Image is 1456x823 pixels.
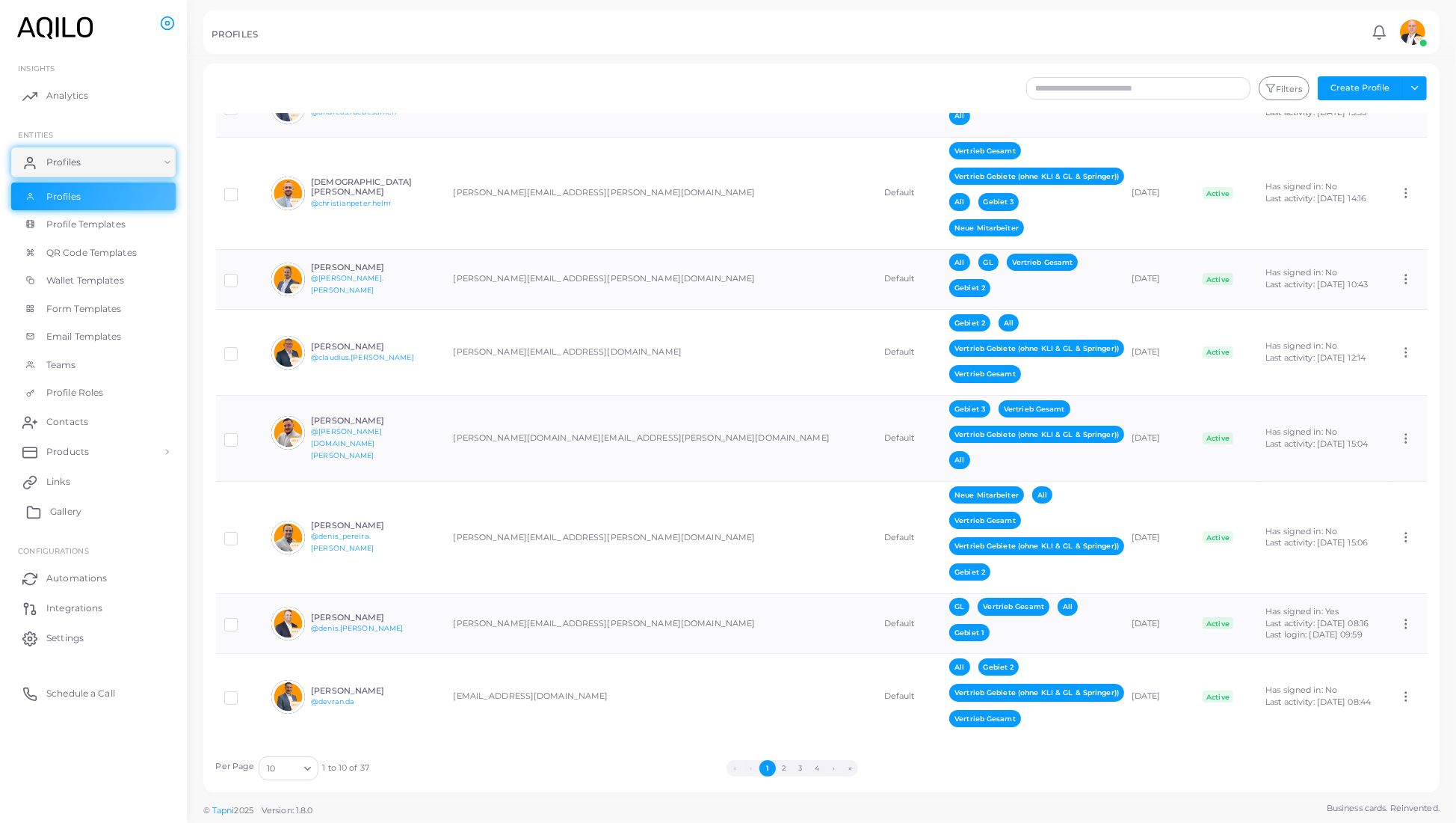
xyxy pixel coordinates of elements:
a: @christianpeter.helm [311,199,391,207]
span: Gebiet 2 [949,314,990,331]
a: Contacts [11,407,176,437]
button: Go to page 1 [759,760,776,777]
a: Integrations [11,593,176,623]
span: All [1058,598,1078,615]
a: @[PERSON_NAME][DOMAIN_NAME][PERSON_NAME] [311,427,382,459]
img: avatar [271,263,305,296]
span: Last activity: [DATE] 08:16 [1265,618,1369,628]
button: Go to page 4 [809,760,825,777]
span: Settings [46,631,84,645]
h6: [PERSON_NAME] [311,686,421,696]
span: Has signed in: No [1265,340,1337,351]
h6: [PERSON_NAME] [311,613,421,622]
img: avatar [271,680,305,714]
td: [DATE] [1123,482,1194,593]
td: [PERSON_NAME][EMAIL_ADDRESS][DOMAIN_NAME] [445,310,876,396]
span: Links [46,475,70,489]
a: Profiles [11,147,176,177]
span: All [949,451,969,468]
span: © [203,804,312,817]
td: [DATE] [1123,249,1194,310]
span: Contacts [46,415,88,429]
span: Vertrieb Gesamt [1007,254,1079,271]
span: Has signed in: No [1265,526,1337,536]
span: Last activity: [DATE] 08:44 [1265,697,1371,707]
span: All [949,107,969,124]
a: Teams [11,351,176,379]
span: Version: 1.8.0 [262,805,313,816]
td: [PERSON_NAME][DOMAIN_NAME][EMAIL_ADDRESS][PERSON_NAME][DOMAIN_NAME] [445,396,876,482]
a: @[PERSON_NAME].[PERSON_NAME] [311,274,383,294]
span: Active [1203,617,1234,629]
span: ENTITIES [18,130,53,139]
a: Tapni [212,805,235,816]
span: Vertrieb Gesamt [949,512,1021,529]
span: Active [1203,691,1234,703]
span: Active [1203,531,1234,543]
span: All [1032,486,1052,504]
span: All [949,658,969,676]
span: All [949,193,969,210]
span: Gebiet 3 [949,400,990,417]
span: Profiles [46,190,81,204]
span: Has signed in: No [1265,267,1337,278]
span: Profiles [46,156,81,169]
span: Last activity: [DATE] 15:04 [1265,438,1368,449]
button: Create Profile [1318,76,1403,100]
button: Go to page 2 [776,760,792,777]
a: Gallery [11,497,176,527]
a: Profile Roles [11,379,176,407]
span: Active [1203,273,1234,285]
a: @andreas.ruebesamen [311,108,396,116]
span: Vertrieb Gebiete (ohne KLI & GL & Springer)) [949,684,1124,701]
span: Has signed in: No [1265,181,1337,192]
span: Vertrieb Gesamt [999,400,1070,417]
span: Neue Mitarbeiter [949,486,1024,504]
img: avatar [271,177,305,210]
a: Links [11,467,176,497]
td: Default [876,138,941,249]
span: Wallet Templates [46,274,124,287]
span: Vertrieb Gebiete (ohne KLI & GL & Springer)) [949,168,1124,185]
span: 1 to 10 of 37 [322,762,368,774]
a: Wallet Templates [11,266,176,295]
span: Gallery [50,505,81,518]
div: Search for option [259,756,318,780]
a: Profiles [11,183,176,211]
span: GL [978,254,999,271]
span: Form Templates [46,302,122,316]
span: Automations [46,572,107,585]
span: Active [1203,432,1234,444]
img: avatar [271,521,305,554]
span: Vertrieb Gebiete (ohne KLI & GL & Springer)) [949,340,1124,357]
td: [DATE] [1123,593,1194,654]
span: GL [949,598,969,615]
label: Per Page [216,761,255,773]
a: QR Code Templates [11,239,176,267]
td: [PERSON_NAME][EMAIL_ADDRESS][PERSON_NAME][DOMAIN_NAME] [445,249,876,310]
a: Profile Templates [11,210,176,239]
h6: [DEMOGRAPHIC_DATA][PERSON_NAME] [311,177,421,197]
span: Vertrieb Gebiete (ohne KLI & GL & Springer)) [949,537,1124,554]
span: All [949,254,969,271]
span: Gebiet 1 [949,624,990,641]
span: Schedule a Call [46,687,115,700]
td: [EMAIL_ADDRESS][DOMAIN_NAME] [445,654,876,740]
a: Email Templates [11,322,176,351]
span: Active [1203,346,1234,358]
span: 10 [267,761,275,777]
td: [DATE] [1123,396,1194,482]
td: Default [876,310,941,396]
a: @devran.da [311,697,354,706]
span: Active [1203,187,1234,199]
span: Has signed in: No [1265,426,1337,437]
span: Email Templates [46,330,122,343]
span: Gebiet 2 [949,279,990,296]
span: Vertrieb Gesamt [949,365,1021,382]
img: avatar [271,336,305,370]
a: Form Templates [11,295,176,323]
span: Integrations [46,602,102,615]
span: Has signed in: Yes [1265,606,1339,617]
span: Vertrieb Gesamt [978,598,1049,615]
span: INSIGHTS [18,64,55,73]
